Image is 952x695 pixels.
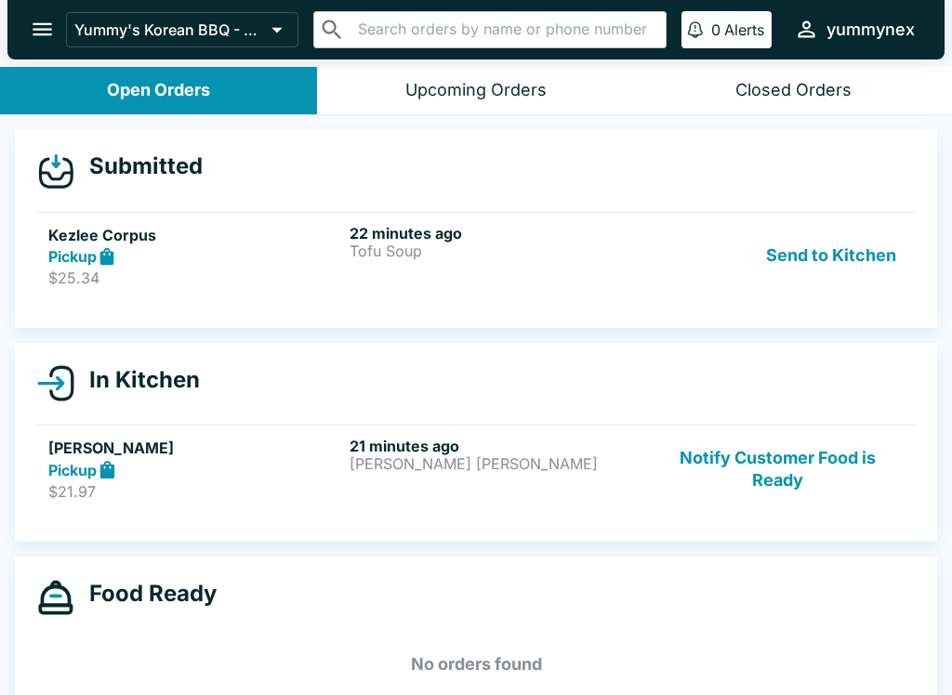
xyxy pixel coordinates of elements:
div: Closed Orders [735,80,852,101]
h4: Food Ready [74,580,217,608]
div: Upcoming Orders [405,80,547,101]
strong: Pickup [48,247,97,266]
strong: Pickup [48,461,97,479]
p: $21.97 [48,482,342,501]
h6: 21 minutes ago [350,437,643,455]
h4: In Kitchen [74,366,200,394]
input: Search orders by name or phone number [352,17,658,43]
button: Notify Customer Food is Ready [652,437,904,501]
button: open drawer [19,6,66,53]
a: Kezlee CorpusPickup$25.3422 minutes agoTofu SoupSend to Kitchen [37,212,915,299]
button: Yummy's Korean BBQ - NEX [66,12,298,47]
p: $25.34 [48,269,342,287]
p: Yummy's Korean BBQ - NEX [74,20,264,39]
div: Open Orders [107,80,210,101]
h6: 22 minutes ago [350,224,643,243]
p: Alerts [724,20,764,39]
p: 0 [711,20,721,39]
h5: [PERSON_NAME] [48,437,342,459]
h4: Submitted [74,152,203,180]
div: yummynex [826,19,915,41]
p: Tofu Soup [350,243,643,259]
a: [PERSON_NAME]Pickup$21.9721 minutes ago[PERSON_NAME] [PERSON_NAME]Notify Customer Food is Ready [37,425,915,512]
button: Send to Kitchen [759,224,904,288]
p: [PERSON_NAME] [PERSON_NAME] [350,455,643,472]
button: yummynex [787,9,922,49]
h5: Kezlee Corpus [48,224,342,246]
